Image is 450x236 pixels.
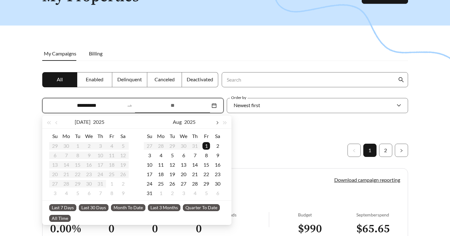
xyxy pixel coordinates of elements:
div: 8 [202,152,210,159]
th: Sa [212,131,223,141]
h3: $ 65.65 [356,222,400,236]
span: All Time [49,215,71,222]
span: Newest first [234,102,260,108]
div: 12 [168,161,176,169]
td: 2025-08-04 [61,188,72,198]
div: 3 [180,189,187,197]
th: Su [49,131,61,141]
th: Mo [155,131,167,141]
span: Quarter To Date [183,204,220,211]
div: 9 [214,152,221,159]
button: 2025 [184,116,196,128]
h3: $ 990 [298,222,356,236]
h3: 0 [152,222,196,236]
div: 22 [202,170,210,178]
span: search [398,77,404,83]
a: 1 [364,144,376,157]
span: Canceled [155,76,175,82]
td: 2025-08-15 [201,160,212,170]
div: 6 [180,152,187,159]
th: Tu [167,131,178,141]
button: left [348,144,361,157]
div: 24 [146,180,153,187]
td: 2025-08-11 [155,160,167,170]
td: 2025-08-17 [144,170,155,179]
h3: 0 [196,222,269,236]
td: 2025-08-04 [155,151,167,160]
div: 19 [168,170,176,178]
div: 29 [202,180,210,187]
div: 7 [96,189,104,197]
span: left [352,149,356,153]
th: Th [95,131,106,141]
button: [DATE] [75,116,91,128]
div: 4 [62,189,70,197]
td: 2025-08-10 [144,160,155,170]
div: 2 [168,189,176,197]
td: 2025-08-29 [201,179,212,188]
td: 2025-09-04 [189,188,201,198]
td: 2025-09-03 [178,188,189,198]
span: My Campaigns [44,50,76,56]
div: 30 [214,180,221,187]
th: We [178,131,189,141]
span: right [400,149,403,153]
td: 2025-08-08 [201,151,212,160]
li: 1 [363,144,377,157]
td: 2025-08-25 [155,179,167,188]
span: All [57,76,63,82]
td: 2025-08-18 [155,170,167,179]
div: 2 [214,142,221,150]
div: 18 [157,170,165,178]
td: 2025-08-23 [212,170,223,179]
button: right [395,144,408,157]
a: 2 [379,144,392,157]
td: 2025-08-07 [95,188,106,198]
div: 5 [202,189,210,197]
span: Last 30 Days [79,204,108,211]
div: 13 [180,161,187,169]
div: 9 [119,189,127,197]
td: 2025-08-19 [167,170,178,179]
div: 25 [157,180,165,187]
span: Deactivated [187,76,213,82]
button: 2025 [93,116,104,128]
td: 2025-08-12 [167,160,178,170]
th: Th [189,131,201,141]
div: 23 [214,170,221,178]
span: swap-right [127,103,132,108]
li: Next Page [395,144,408,157]
td: 2025-08-14 [189,160,201,170]
div: 6 [214,189,221,197]
div: 4 [191,189,199,197]
span: Last 7 Days [49,204,76,211]
div: 27 [180,180,187,187]
td: 2025-08-20 [178,170,189,179]
span: Enabled [86,76,103,82]
div: 1 [202,142,210,150]
div: 21 [191,170,199,178]
div: 26 [168,180,176,187]
div: September spend [356,212,400,217]
td: 2025-08-28 [189,179,201,188]
td: 2025-08-27 [178,179,189,188]
div: 3 [51,189,59,197]
td: 2025-08-26 [167,179,178,188]
td: 2025-08-24 [144,179,155,188]
div: 8 [108,189,115,197]
th: Sa [117,131,129,141]
li: Previous Page [348,144,361,157]
th: Tu [72,131,83,141]
td: 2025-08-01 [106,179,117,188]
button: Aug [173,116,182,128]
th: Fr [106,131,117,141]
div: 2 [119,180,127,187]
td: 2025-08-02 [212,141,223,151]
div: Budget [298,212,356,217]
td: 2025-08-03 [49,188,61,198]
td: 2025-08-05 [167,151,178,160]
div: 5 [168,152,176,159]
div: 20 [180,170,187,178]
